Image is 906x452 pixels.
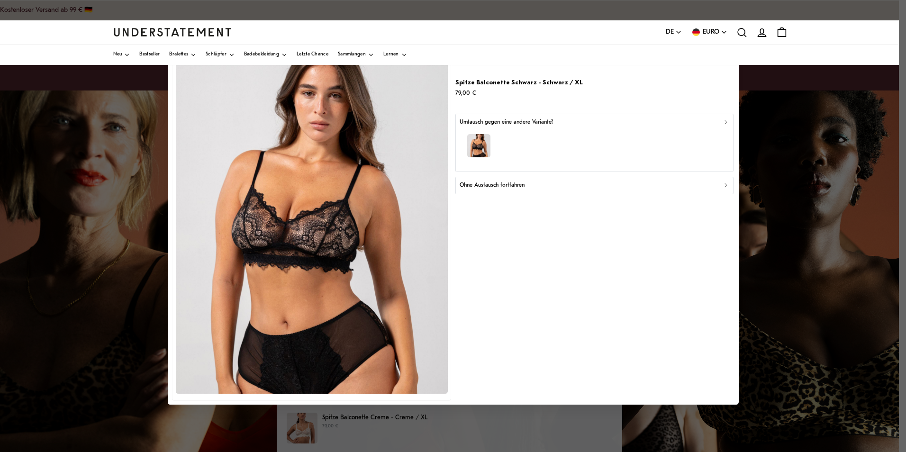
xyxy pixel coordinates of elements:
[113,45,130,65] a: Neu
[244,52,279,57] span: Badebekleidung
[297,45,328,65] a: Letzte Chance
[169,52,188,57] span: Bralettes
[455,78,583,88] p: Spitze Balconette Schwarz - Schwarz / XL
[666,27,682,37] button: DE
[460,118,553,127] p: Umtausch gegen eine andere Variante?
[113,52,122,57] span: Neu
[244,45,287,65] a: Badebekleidung
[703,27,719,37] span: EURO
[383,45,407,65] a: Lernen
[169,45,196,65] a: Bralettes
[455,88,583,98] p: 79,00 €
[691,27,727,37] button: EURO
[113,28,232,36] a: Understatement Startseite
[455,114,734,172] button: Umtausch gegen eine andere Variante?
[383,52,399,57] span: Lernen
[206,45,235,65] a: Schlüpfer
[297,52,328,57] span: Letzte Chance
[666,27,674,37] span: DE
[139,52,160,57] span: Bestseller
[338,52,366,57] span: Sammlungen
[139,45,160,65] a: Bestseller
[176,55,448,394] img: lace-balconette-black_1.jpg
[206,52,226,57] span: Schlüpfer
[467,134,490,157] img: lace-balconette-black_1.jpg
[455,177,734,194] button: Ohne Austausch fortfahren
[338,45,374,65] a: Sammlungen
[460,181,525,190] p: Ohne Austausch fortfahren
